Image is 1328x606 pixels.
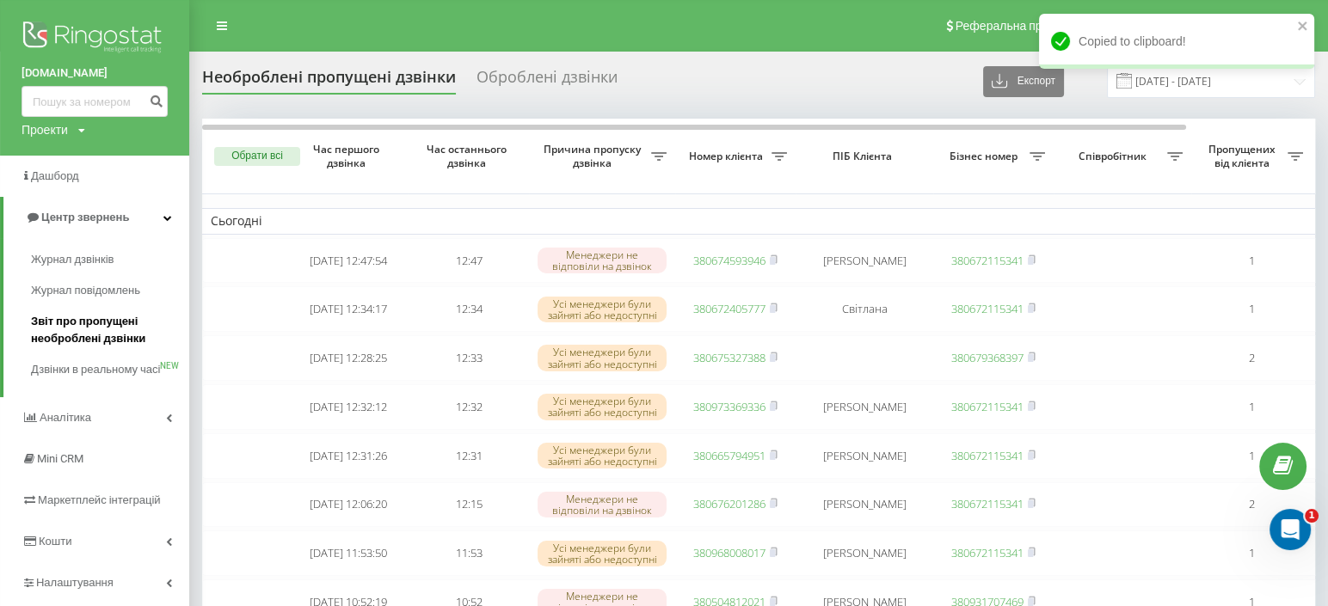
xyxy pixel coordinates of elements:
[1297,19,1309,35] button: close
[951,545,1024,560] a: 380672115341
[31,244,189,275] a: Журнал дзвінків
[214,147,300,166] button: Обрати всі
[538,143,651,169] span: Причина пропуску дзвінка
[951,399,1024,414] a: 380672115341
[693,448,765,463] a: 380665794951
[693,545,765,560] a: 380968008017
[37,452,83,465] span: Mini CRM
[31,275,189,306] a: Журнал повідомлень
[22,86,168,117] input: Пошук за номером
[796,286,933,332] td: Світлана
[41,211,129,223] span: Центр звернень
[3,197,189,238] a: Центр звернень
[38,493,161,506] span: Маркетплейс інтеграцій
[684,150,772,163] span: Номер клієнта
[409,530,529,576] td: 11:53
[409,482,529,528] td: 12:15
[288,384,409,430] td: [DATE] 12:32:12
[302,143,395,169] span: Час першого дзвінка
[1191,384,1312,430] td: 1
[202,68,456,95] div: Необроблені пропущені дзвінки
[951,448,1024,463] a: 380672115341
[942,150,1030,163] span: Бізнес номер
[538,541,667,566] div: Усі менеджери були зайняті або недоступні
[538,443,667,468] div: Усі менеджери були зайняті або недоступні
[409,238,529,284] td: 12:47
[1191,530,1312,576] td: 1
[1191,335,1312,381] td: 2
[796,530,933,576] td: [PERSON_NAME]
[22,64,168,82] a: [DOMAIN_NAME]
[288,482,409,528] td: [DATE] 12:06:20
[693,399,765,414] a: 380973369336
[409,335,529,381] td: 12:33
[31,306,189,354] a: Звіт про пропущені необроблені дзвінки
[1270,509,1311,550] iframe: Intercom live chat
[956,19,1082,33] span: Реферальна програма
[693,253,765,268] a: 380674593946
[36,576,114,589] span: Налаштування
[31,282,140,299] span: Журнал повідомлень
[409,286,529,332] td: 12:34
[951,253,1024,268] a: 380672115341
[538,297,667,322] div: Усі менеджери були зайняті або недоступні
[693,496,765,511] a: 380676201286
[40,411,91,424] span: Аналiтика
[1191,238,1312,284] td: 1
[538,394,667,419] div: Усі менеджери були зайняті або недоступні
[31,361,160,378] span: Дзвінки в реальному часі
[288,530,409,576] td: [DATE] 11:53:50
[796,433,933,479] td: [PERSON_NAME]
[1039,14,1314,69] div: Copied to clipboard!
[1305,509,1319,523] span: 1
[538,492,667,517] div: Менеджери не відповіли на дзвінок
[31,354,189,385] a: Дзвінки в реальному часіNEW
[31,313,181,347] span: Звіт про пропущені необроблені дзвінки
[22,17,168,60] img: Ringostat logo
[288,286,409,332] td: [DATE] 12:34:17
[538,345,667,370] div: Усі менеджери були зайняті або недоступні
[476,68,618,95] div: Оброблені дзвінки
[538,248,667,273] div: Менеджери не відповіли на дзвінок
[288,335,409,381] td: [DATE] 12:28:25
[796,384,933,430] td: [PERSON_NAME]
[693,301,765,316] a: 380672405777
[951,350,1024,365] a: 380679368397
[693,350,765,365] a: 380675327388
[22,121,68,138] div: Проекти
[31,251,114,268] span: Журнал дзвінків
[951,301,1024,316] a: 380672115341
[288,238,409,284] td: [DATE] 12:47:54
[951,496,1024,511] a: 380672115341
[796,482,933,528] td: [PERSON_NAME]
[1062,150,1167,163] span: Співробітник
[39,535,71,548] span: Кошти
[409,384,529,430] td: 12:32
[983,66,1064,97] button: Експорт
[796,238,933,284] td: [PERSON_NAME]
[1191,286,1312,332] td: 1
[1200,143,1288,169] span: Пропущених від клієнта
[1191,433,1312,479] td: 1
[422,143,515,169] span: Час останнього дзвінка
[1191,482,1312,528] td: 2
[810,150,919,163] span: ПІБ Клієнта
[409,433,529,479] td: 12:31
[31,169,79,182] span: Дашборд
[288,433,409,479] td: [DATE] 12:31:26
